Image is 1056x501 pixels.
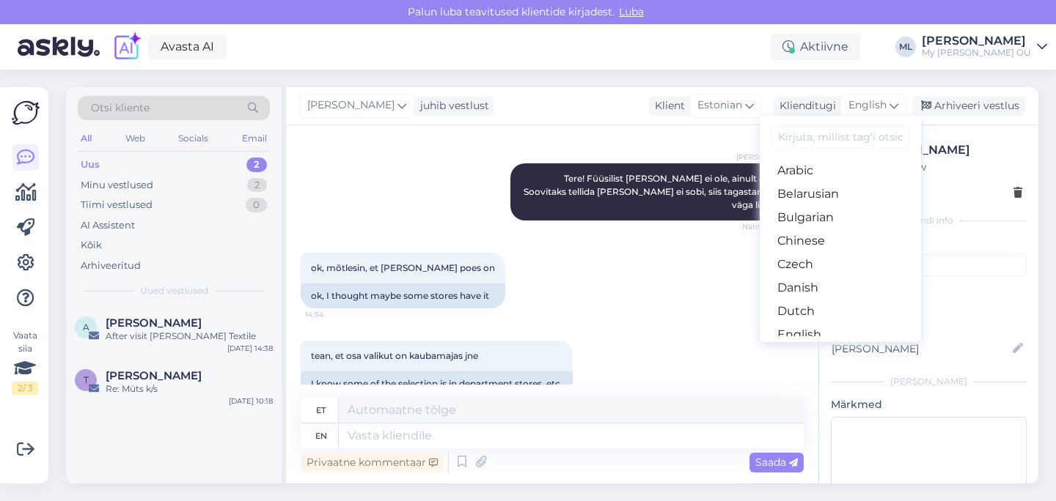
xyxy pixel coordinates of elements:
a: Avasta AI [148,34,227,59]
div: 2 / 3 [12,382,38,395]
span: Uued vestlused [140,284,208,297]
div: Web [122,129,148,148]
span: Otsi kliente [91,100,150,116]
div: [PERSON_NAME] [922,35,1031,47]
div: en [315,423,327,448]
div: [PERSON_NAME] [831,375,1027,388]
div: 2 [247,178,267,193]
div: ML [895,37,916,57]
div: Socials [175,129,211,148]
div: Minu vestlused [81,178,153,193]
p: Kliendi tag'id [831,236,1027,251]
div: ok, I thought maybe some stores have it [301,283,505,308]
p: [PERSON_NAME] [831,297,1027,313]
div: Uus [81,157,100,172]
div: et [316,398,326,423]
div: Klienditugi [774,98,836,114]
span: Estonian [697,97,742,114]
a: Czech [760,253,921,276]
p: Märkmed [831,397,1027,412]
a: Bulgarian [760,206,921,229]
p: Kliendi nimi [831,319,1027,334]
div: I know some of the selection is in department stores, etc. [301,371,573,396]
div: After visit [PERSON_NAME] Textile [106,330,273,343]
div: My [PERSON_NAME] OÜ [922,47,1031,59]
div: # un65p5ew [866,159,1022,175]
a: Chinese [760,229,921,253]
span: [PERSON_NAME] [736,152,799,163]
a: Danish [760,276,921,300]
div: Kliendi info [831,214,1027,227]
span: Anastasiia Maruschenko [106,316,202,330]
div: Klient [649,98,685,114]
a: Belarusian [760,182,921,206]
a: Arabic [760,159,921,182]
a: Dutch [760,300,921,323]
div: [DATE] 14:38 [227,343,273,354]
div: All [78,129,95,148]
img: Askly Logo [12,99,40,127]
div: Arhiveeri vestlus [912,96,1025,116]
div: Re: Müts k/s [106,382,273,396]
div: juhib vestlust [414,98,489,114]
div: Kõik [81,238,102,253]
div: 2 [246,157,267,172]
span: A [83,322,89,333]
span: ok, mõtlesin, et [PERSON_NAME] poes on [311,262,495,273]
div: Vaata siia [12,329,38,395]
a: [PERSON_NAME]My [PERSON_NAME] OÜ [922,35,1047,59]
input: Kirjuta, millist tag'i otsid [771,126,909,149]
span: Nähtud ✓ 14:53 [742,221,799,232]
span: 14:54 [305,309,360,320]
span: English [848,97,887,114]
span: T [84,374,89,385]
div: 0 [246,198,267,212]
div: [PERSON_NAME] [866,141,1022,159]
div: Aktiivne [771,34,860,60]
div: [DATE] 10:18 [229,396,273,407]
input: Lisa nimi [832,341,1010,357]
div: Tiimi vestlused [81,198,153,212]
span: Luba [615,5,648,18]
input: Lisa tag [831,254,1027,276]
div: Arhiveeritud [81,259,141,273]
div: Privaatne kommentaar [301,453,444,472]
span: Tere! Füüsilist [PERSON_NAME] ei ole, ainult e-pood. Soovitaks tellida [PERSON_NAME] ei sobi, sii... [524,173,796,210]
div: Email [239,129,270,148]
p: Facebooki leht [831,282,1027,297]
span: Triinu Haller [106,369,202,382]
img: explore-ai [111,31,142,62]
span: [PERSON_NAME] [307,97,395,114]
div: AI Assistent [81,218,135,233]
a: English [760,323,921,346]
span: tean, et osa valikut on kaubamajas jne [311,350,478,361]
span: Saada [755,456,798,469]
